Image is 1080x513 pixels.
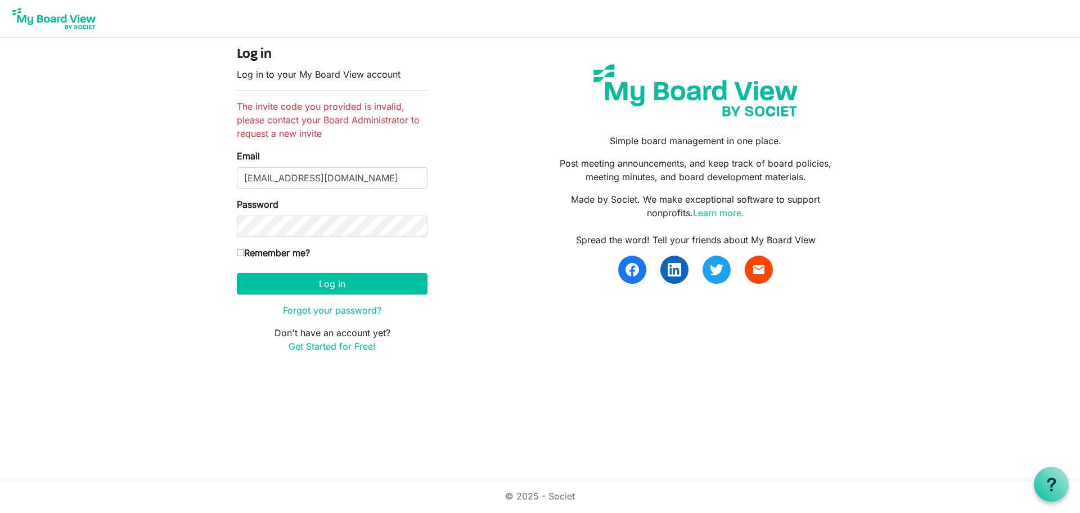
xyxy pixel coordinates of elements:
[237,326,427,353] p: Don't have an account yet?
[237,68,427,81] p: Log in to your My Board View account
[9,5,99,33] img: My Board View Logo
[752,263,766,276] span: email
[548,157,843,184] p: Post meeting announcements, and keep track of board policies, meeting minutes, and board developm...
[668,263,681,276] img: linkedin.svg
[237,47,427,63] h4: Log in
[625,263,639,276] img: facebook.svg
[745,256,773,284] a: email
[237,246,310,260] label: Remember me?
[237,249,244,256] input: Remember me?
[548,193,843,220] p: Made by Societ. We make exceptional software to support nonprofits.
[237,100,427,140] li: The invite code you provided is invalid, please contact your Board Administrator to request a new...
[585,56,806,125] img: my-board-view-societ.svg
[289,341,376,352] a: Get Started for Free!
[548,233,843,247] div: Spread the word! Tell your friends about My Board View
[693,207,744,218] a: Learn more.
[237,149,260,163] label: Email
[505,490,575,502] a: © 2025 - Societ
[710,263,723,276] img: twitter.svg
[548,134,843,148] p: Simple board management in one place.
[237,273,427,295] button: Log in
[237,198,278,211] label: Password
[283,305,381,316] a: Forgot your password?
